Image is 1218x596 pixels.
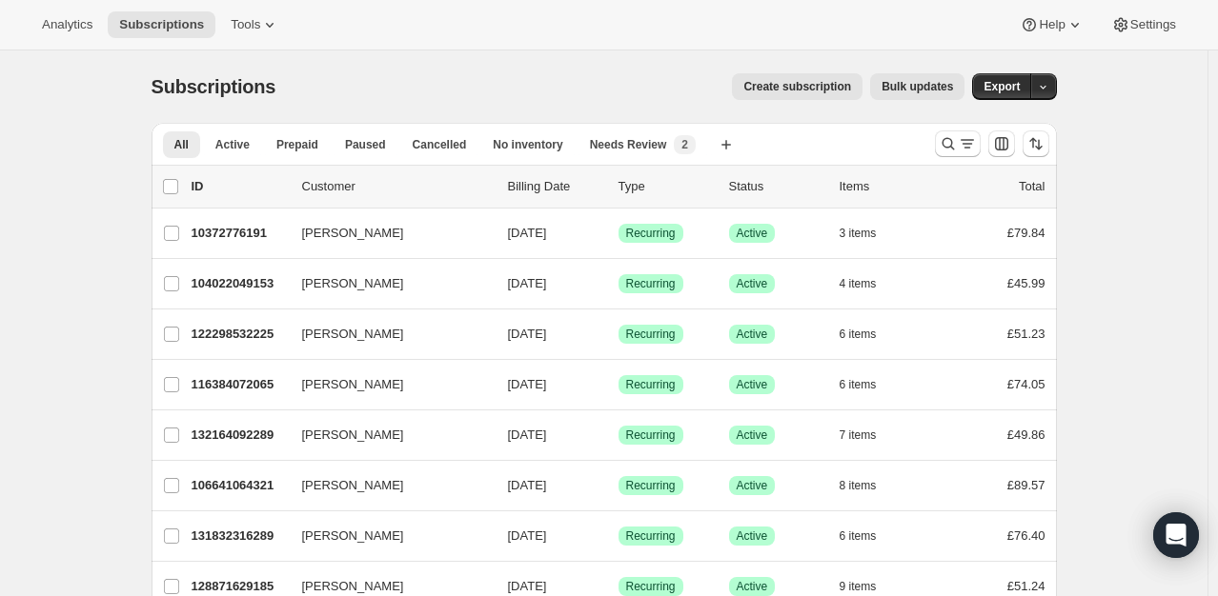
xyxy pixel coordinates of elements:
[291,319,481,349] button: [PERSON_NAME]
[30,11,104,38] button: Analytics
[42,17,92,32] span: Analytics
[840,276,877,291] span: 4 items
[508,579,547,593] span: [DATE]
[1007,377,1045,391] span: £74.05
[984,79,1020,94] span: Export
[192,476,287,495] p: 106641064321
[1007,226,1045,240] span: £79.84
[174,137,189,152] span: All
[626,226,676,241] span: Recurring
[192,177,287,196] p: ID
[1008,11,1095,38] button: Help
[302,526,404,546] span: [PERSON_NAME]
[737,377,768,392] span: Active
[192,325,287,344] p: 122298532225
[737,276,768,291] span: Active
[870,73,964,100] button: Bulk updates
[626,528,676,544] span: Recurring
[508,226,547,240] span: [DATE]
[882,79,953,94] span: Bulk updates
[302,224,404,243] span: [PERSON_NAME]
[840,226,877,241] span: 3 items
[972,73,1031,100] button: Export
[626,377,676,392] span: Recurring
[1130,17,1176,32] span: Settings
[737,579,768,594] span: Active
[988,130,1015,157] button: Customize table column order and visibility
[345,137,386,152] span: Paused
[1153,512,1199,558] div: Open Intercom Messenger
[219,11,291,38] button: Tools
[840,427,877,443] span: 7 items
[302,375,404,394] span: [PERSON_NAME]
[1007,528,1045,543] span: £76.40
[192,321,1045,348] div: 122298532225[PERSON_NAME][DATE]SuccessRecurringSuccessActive6 items£51.23
[508,427,547,442] span: [DATE]
[291,268,481,299] button: [PERSON_NAME]
[840,528,877,544] span: 6 items
[302,577,404,596] span: [PERSON_NAME]
[413,137,467,152] span: Cancelled
[291,470,481,501] button: [PERSON_NAME]
[192,224,287,243] p: 10372776191
[1007,579,1045,593] span: £51.24
[192,526,287,546] p: 131832316289
[743,79,851,94] span: Create subscription
[302,177,493,196] p: Customer
[192,274,287,293] p: 104022049153
[302,426,404,445] span: [PERSON_NAME]
[119,17,204,32] span: Subscriptions
[192,270,1045,297] div: 104022049153[PERSON_NAME][DATE]SuccessRecurringSuccessActive4 items£45.99
[737,327,768,342] span: Active
[192,422,1045,448] div: 132164092289[PERSON_NAME][DATE]SuccessRecurringSuccessActive7 items£49.86
[1019,177,1045,196] p: Total
[302,274,404,293] span: [PERSON_NAME]
[192,177,1045,196] div: IDCustomerBilling DateTypeStatusItemsTotal
[192,220,1045,247] div: 10372776191[PERSON_NAME][DATE]SuccessRecurringSuccessActive3 items£79.84
[302,476,404,495] span: [PERSON_NAME]
[840,327,877,342] span: 6 items
[508,177,603,196] p: Billing Date
[276,137,318,152] span: Prepaid
[711,131,741,158] button: Create new view
[493,137,562,152] span: No inventory
[1007,427,1045,442] span: £49.86
[1100,11,1188,38] button: Settings
[626,327,676,342] span: Recurring
[192,523,1045,549] div: 131832316289[PERSON_NAME][DATE]SuccessRecurringSuccessActive6 items£76.40
[1007,478,1045,492] span: £89.57
[192,375,287,394] p: 116384072065
[840,220,898,247] button: 3 items
[302,325,404,344] span: [PERSON_NAME]
[291,420,481,450] button: [PERSON_NAME]
[626,427,676,443] span: Recurring
[508,327,547,341] span: [DATE]
[291,218,481,248] button: [PERSON_NAME]
[231,17,260,32] span: Tools
[732,73,863,100] button: Create subscription
[840,270,898,297] button: 4 items
[619,177,714,196] div: Type
[737,226,768,241] span: Active
[737,528,768,544] span: Active
[840,472,898,499] button: 8 items
[626,579,676,594] span: Recurring
[215,137,250,152] span: Active
[729,177,824,196] p: Status
[508,478,547,492] span: [DATE]
[626,478,676,493] span: Recurring
[192,472,1045,499] div: 106641064321[PERSON_NAME][DATE]SuccessRecurringSuccessActive8 items£89.57
[508,276,547,290] span: [DATE]
[508,528,547,543] span: [DATE]
[840,321,898,348] button: 6 items
[840,422,898,448] button: 7 items
[192,371,1045,398] div: 116384072065[PERSON_NAME][DATE]SuccessRecurringSuccessActive6 items£74.05
[192,426,287,445] p: 132164092289
[1007,276,1045,290] span: £45.99
[508,377,547,391] span: [DATE]
[291,521,481,551] button: [PERSON_NAME]
[291,369,481,400] button: [PERSON_NAME]
[737,427,768,443] span: Active
[152,76,276,97] span: Subscriptions
[1039,17,1065,32] span: Help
